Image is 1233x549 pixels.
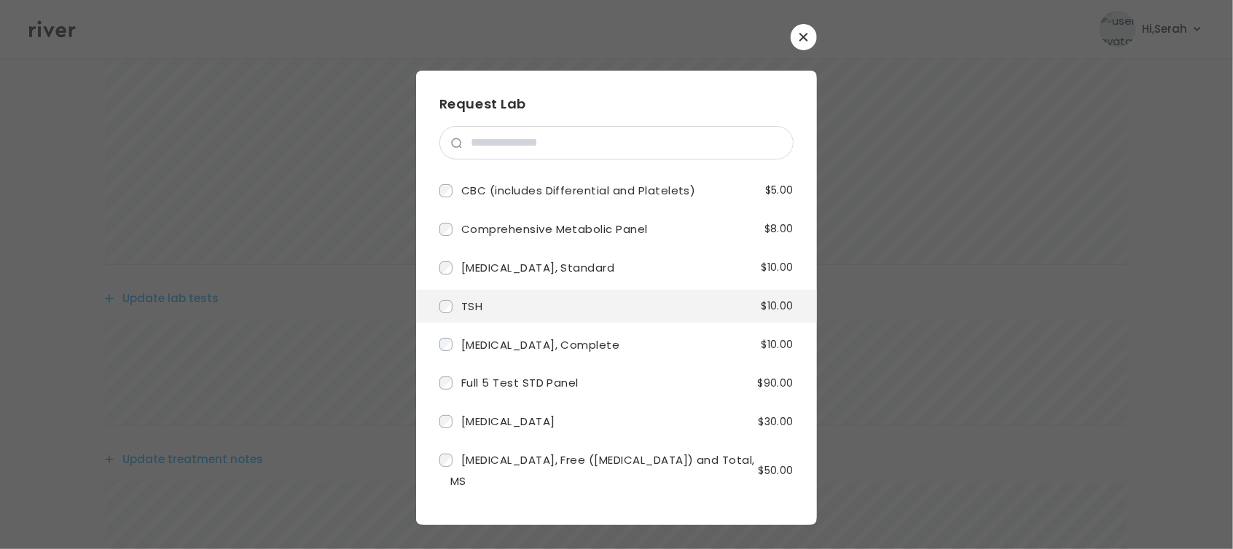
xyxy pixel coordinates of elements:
span: $5.00 [765,181,794,199]
input: 657face8-2795-475e-9a1a-dcd002362110 [439,454,453,467]
span: $90.00 [757,374,794,392]
span: [MEDICAL_DATA] [461,414,555,429]
span: $10.00 [761,336,794,353]
span: $30.00 [758,413,794,430]
input: 5328a414-438c-4463-9e64-9eaf50b98f31 [439,184,453,197]
input: 5071f9c3-1237-4082-afe5-dcdc7bce373b [439,223,453,236]
span: Full 5 Test STD Panel [461,375,579,390]
span: [MEDICAL_DATA], Free ([MEDICAL_DATA]) and Total, MS [450,452,755,489]
span: $10.00 [761,258,794,276]
span: $10.00 [761,297,794,315]
input: b116ff86-ae7a-4ae0-841b-6e7f757df99c [439,300,453,313]
span: [MEDICAL_DATA], Complete [461,336,620,352]
input: search [462,127,793,159]
input: f23254a5-1ec1-4105-aa8b-024bcb072878 [439,415,453,428]
input: 8836333f-93a9-4aa9-bb06-51410500d6d5 [439,261,453,274]
span: $50.00 [758,462,794,479]
span: TSH [461,299,482,314]
span: Comprehensive Metabolic Panel [461,221,648,237]
input: b1edb4fa-a4ec-48b1-a9cd-ec2f536db8ec [439,376,453,390]
span: $8.00 [764,220,794,237]
span: CBC (includes Differential and Platelets) [461,183,696,198]
h3: Request Lab [439,94,794,114]
input: 2c979fce-936c-4649-b205-f86cf4ab1bef [439,338,453,351]
span: [MEDICAL_DATA], Standard [461,260,615,275]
